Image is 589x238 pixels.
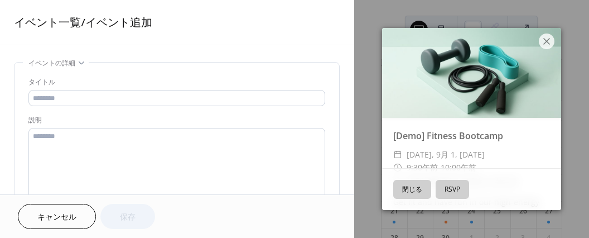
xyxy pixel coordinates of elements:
[407,162,438,173] span: 9:30午前
[28,58,75,69] span: イベントの詳細
[28,77,323,88] div: タイトル
[18,204,96,229] button: キャンセル
[441,162,476,173] span: 10:00午前
[438,162,441,173] span: -
[81,12,152,34] span: / イベント追加
[393,148,402,161] div: ​
[28,115,323,126] div: 説明
[37,212,76,223] span: キャンセル
[436,180,469,199] button: RSVP
[382,129,561,142] div: [Demo] Fitness Bootcamp
[393,180,431,199] button: 閉じる
[393,161,402,174] div: ​
[407,148,485,161] span: [DATE], 9月 1, [DATE]
[14,12,81,34] a: イベント一覧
